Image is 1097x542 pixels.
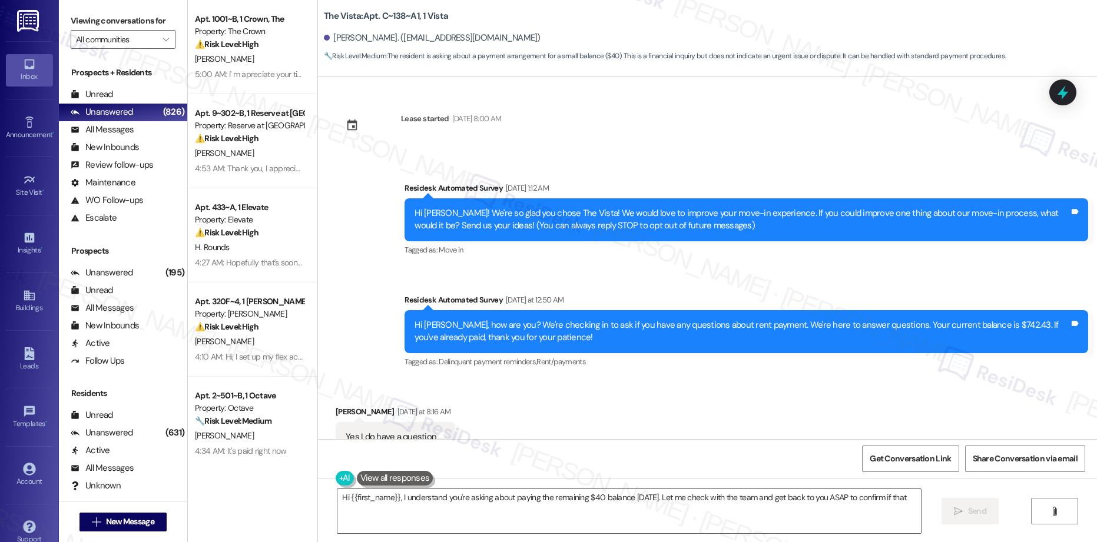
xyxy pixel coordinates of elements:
span: [PERSON_NAME] [195,336,254,347]
div: [DATE] 1:12 AM [503,182,549,194]
div: Follow Ups [71,355,125,367]
div: Residesk Automated Survey [405,294,1088,310]
div: [DATE] at 8:16 AM [395,405,451,418]
div: Apt. 2~501~B, 1 Octave [195,390,304,402]
div: Tagged as: [405,241,1088,258]
img: ResiDesk Logo [17,10,41,32]
div: Unknown [71,480,121,492]
div: Yes I do have a question [346,431,436,443]
a: Leads [6,344,53,375]
span: [PERSON_NAME] [195,430,254,441]
div: New Inbounds [71,320,139,332]
div: (826) [160,103,187,121]
div: All Messages [71,302,134,314]
a: Site Visit • [6,170,53,202]
strong: ⚠️ Risk Level: High [195,133,258,144]
span: H. Rounds [195,242,230,252]
div: Active [71,337,110,350]
a: Templates • [6,401,53,433]
div: Unanswered [71,427,133,439]
div: Hi [PERSON_NAME], how are you? We're checking in to ask if you have any questions about rent paym... [415,319,1069,344]
div: Hi [PERSON_NAME]! We're so glad you chose The Vista! We would love to improve your move-in experi... [415,207,1069,232]
strong: ⚠️ Risk Level: High [195,227,258,238]
div: (195) [163,264,187,282]
b: The Vista: Apt. C~138~A1, 1 Vista [324,10,448,22]
button: Get Conversation Link [862,445,959,472]
i:  [92,517,101,527]
label: Viewing conversations for [71,12,175,30]
div: [DATE] at 12:50 AM [503,294,564,306]
div: New Inbounds [71,141,139,154]
div: Tagged as: [405,353,1088,370]
div: Unanswered [71,106,133,118]
div: [PERSON_NAME] [336,405,455,422]
div: Lease started [401,112,449,125]
div: Maintenance [71,177,135,189]
div: Property: The Crown [195,25,304,38]
div: WO Follow-ups [71,194,143,207]
button: New Message [79,513,167,531]
strong: ⚠️ Risk Level: High [195,321,258,332]
textarea: Hi {{first_name}}, I understand you're asking about paying the remaining $40 balance [DATE]. Let ... [337,489,920,533]
span: Send [968,505,986,517]
div: Escalate [71,212,117,224]
div: Review follow-ups [71,159,153,171]
div: Apt. 433~A, 1 Elevate [195,201,304,214]
span: Share Conversation via email [973,453,1078,465]
span: New Message [106,516,154,528]
span: Delinquent payment reminders , [439,357,536,367]
div: 4:53 AM: Thank you, I appreciate it! [195,163,314,174]
strong: ⚠️ Risk Level: High [195,39,258,49]
span: • [52,129,54,137]
span: [PERSON_NAME] [195,148,254,158]
div: Property: [PERSON_NAME] [195,308,304,320]
div: Property: Octave [195,402,304,414]
strong: 🔧 Risk Level: Medium [324,51,386,61]
span: • [41,244,42,252]
a: Insights • [6,228,53,260]
span: • [42,187,44,195]
div: Property: Reserve at [GEOGRAPHIC_DATA] [195,119,304,132]
span: Get Conversation Link [870,453,951,465]
div: 4:10 AM: Hi, I set up my flex account by the [DATE] and now its saying it wasn't set up. Can I co... [195,351,835,362]
span: Rent/payments [536,357,586,367]
div: Active [71,444,110,457]
a: Account [6,459,53,491]
a: Inbox [6,54,53,86]
div: Unread [71,409,113,421]
i:  [1050,507,1059,516]
div: Apt. 320F~4, 1 [PERSON_NAME] [195,295,304,308]
div: (631) [163,424,187,442]
div: Unread [71,284,113,297]
a: Buildings [6,285,53,317]
div: Prospects + Residents [59,66,187,79]
div: 4:27 AM: Hopefully that's soon enough to avoid any action twords eviction? [195,257,450,268]
div: Unanswered [71,267,133,279]
div: 4:34 AM: It's paid right now [195,445,286,456]
button: Send [942,498,999,524]
button: Share Conversation via email [965,445,1085,472]
i:  [954,507,963,516]
span: Move in [439,245,463,255]
div: [PERSON_NAME]. ([EMAIL_ADDRESS][DOMAIN_NAME]) [324,32,541,44]
div: Property: Elevate [195,214,304,226]
div: All Messages [71,462,134,474]
div: Residents [59,387,187,400]
div: Prospects [59,245,187,257]
div: 5:00 AM: I' m apreciate your time for me ,I know you're to much responsibility too [195,69,469,79]
input: All communities [76,30,157,49]
i:  [163,35,169,44]
div: All Messages [71,124,134,136]
div: [DATE] 8:00 AM [449,112,502,125]
div: Apt. 9~302~B, 1 Reserve at [GEOGRAPHIC_DATA] [195,107,304,119]
span: [PERSON_NAME] [195,54,254,64]
span: : The resident is asking about a payment arrangement for a small balance ($40). This is a financi... [324,50,1005,62]
strong: 🔧 Risk Level: Medium [195,415,271,426]
div: Apt. 1001~B, 1 Crown, The [195,13,304,25]
div: Unread [71,88,113,101]
div: Residesk Automated Survey [405,182,1088,198]
span: • [45,418,47,426]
